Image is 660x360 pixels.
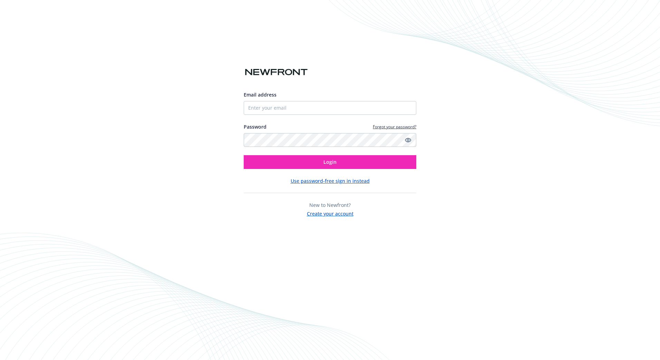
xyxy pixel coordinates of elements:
[323,159,337,165] span: Login
[309,202,351,208] span: New to Newfront?
[291,177,370,184] button: Use password-free sign in instead
[244,155,416,169] button: Login
[244,66,309,78] img: Newfront logo
[244,101,416,115] input: Enter your email
[244,123,266,130] label: Password
[244,133,416,147] input: Enter your password
[373,124,416,130] a: Forgot your password?
[244,91,276,98] span: Email address
[307,209,353,217] button: Create your account
[404,136,412,144] a: Show password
